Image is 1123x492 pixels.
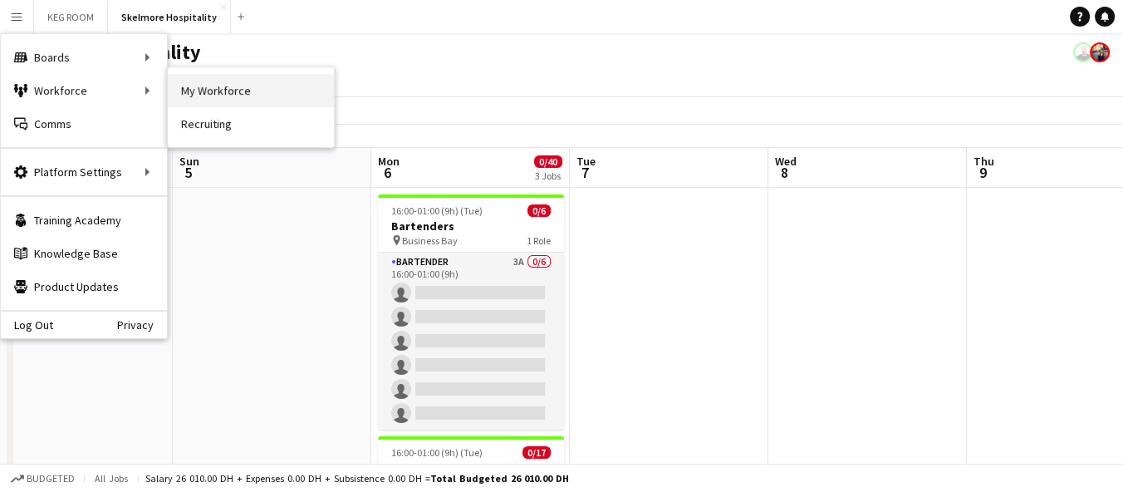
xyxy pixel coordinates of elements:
span: Mon [378,154,400,169]
span: Budgeted [27,473,75,485]
h3: Waiters [378,460,564,475]
h3: Bartenders [378,219,564,234]
span: 1 Role [527,234,551,247]
span: 0/40 [534,155,562,168]
app-job-card: 16:00-01:00 (9h) (Tue)0/6Bartenders Business Bay1 RoleBartender3A0/616:00-01:00 (9h) [378,194,564,430]
span: Tue [576,154,596,169]
div: Platform Settings [1,155,167,189]
span: 9 [971,163,994,182]
span: 7 [574,163,596,182]
app-user-avatar: Houssam Hussein [1073,42,1093,62]
span: All jobs [91,472,131,485]
app-card-role: Bartender3A0/616:00-01:00 (9h) [378,253,564,430]
button: Skelmore Hospitality [108,1,231,33]
app-user-avatar: Venus Joson [1090,42,1110,62]
span: 0/6 [527,204,551,217]
a: Comms [1,107,167,140]
a: Product Updates [1,270,167,303]
span: 5 [177,163,199,182]
span: Thu [973,154,994,169]
div: Boards [1,41,167,74]
a: Recruiting [168,107,334,140]
span: 8 [772,163,797,182]
span: Total Budgeted 26 010.00 DH [430,472,569,485]
button: KEG ROOM [34,1,108,33]
span: 16:00-01:00 (9h) (Tue) [391,446,483,459]
a: Privacy [117,318,167,332]
div: Salary 26 010.00 DH + Expenses 0.00 DH + Subsistence 0.00 DH = [145,472,569,485]
span: Sun [179,154,199,169]
div: 3 Jobs [535,170,561,182]
a: Training Academy [1,204,167,237]
span: 6 [375,163,400,182]
span: Wed [775,154,797,169]
span: Business Bay [402,234,458,247]
span: 0/17 [522,446,551,459]
button: Budgeted [8,470,77,488]
a: Log Out [1,318,53,332]
div: Workforce [1,74,167,107]
span: 16:00-01:00 (9h) (Tue) [391,204,483,217]
a: Knowledge Base [1,237,167,270]
a: My Workforce [168,74,334,107]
